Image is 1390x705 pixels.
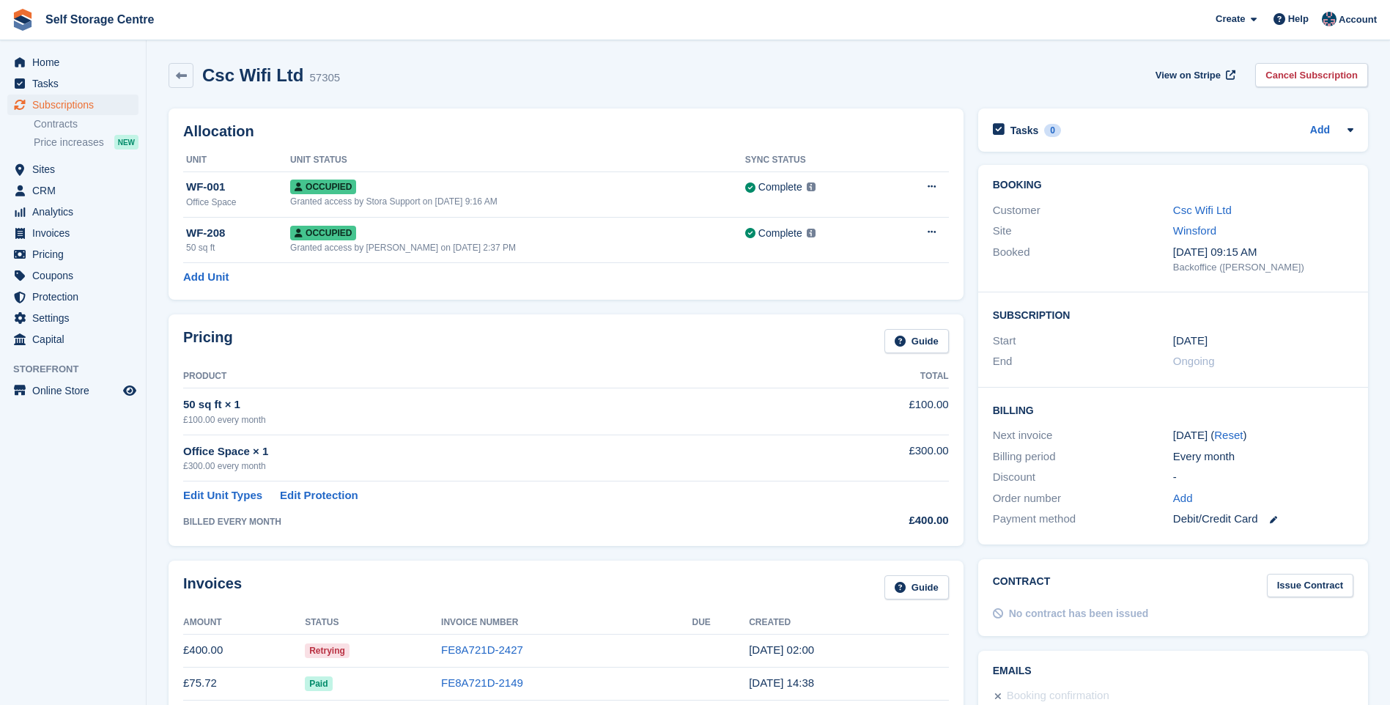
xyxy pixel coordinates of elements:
th: Status [305,611,441,635]
span: Protection [32,287,120,307]
div: Every month [1173,449,1353,465]
a: menu [7,380,138,401]
td: £300.00 [807,435,948,481]
a: FE8A721D-2149 [441,676,523,689]
span: Tasks [32,73,120,94]
a: FE8A721D-2427 [441,643,523,656]
div: 0 [1044,124,1061,137]
div: 50 sq ft × 1 [183,396,807,413]
span: Analytics [32,202,120,222]
span: Subscriptions [32,95,120,115]
div: End [993,353,1173,370]
a: Cancel Subscription [1255,63,1368,87]
a: Edit Unit Types [183,487,262,504]
th: Product [183,365,807,388]
div: Customer [993,202,1173,219]
h2: Billing [993,402,1353,417]
div: £400.00 [807,512,948,529]
h2: Emails [993,665,1353,677]
a: menu [7,180,138,201]
a: Price increases NEW [34,134,138,150]
span: Ongoing [1173,355,1215,367]
div: 50 sq ft [186,241,290,254]
span: Coupons [32,265,120,286]
div: £100.00 every month [183,413,807,427]
div: Next invoice [993,427,1173,444]
td: £400.00 [183,634,305,667]
div: Payment method [993,511,1173,528]
span: Online Store [32,380,120,401]
a: menu [7,95,138,115]
span: CRM [32,180,120,201]
h2: Invoices [183,575,242,599]
th: Due [692,611,750,635]
td: £75.72 [183,667,305,700]
a: Preview store [121,382,138,399]
a: Add [1310,122,1330,139]
div: Backoffice ([PERSON_NAME]) [1173,260,1353,275]
a: menu [7,308,138,328]
th: Unit [183,149,290,172]
span: Price increases [34,136,104,150]
th: Invoice Number [441,611,692,635]
span: Home [32,52,120,73]
div: Booked [993,244,1173,275]
a: Edit Protection [280,487,358,504]
a: menu [7,287,138,307]
a: View on Stripe [1150,63,1238,87]
th: Unit Status [290,149,745,172]
span: View on Stripe [1156,68,1221,83]
time: 2025-08-02 01:00:48 UTC [749,643,814,656]
a: menu [7,73,138,94]
span: Occupied [290,226,356,240]
h2: Tasks [1010,124,1039,137]
div: [DATE] ( ) [1173,427,1353,444]
a: Reset [1214,429,1243,441]
span: Account [1339,12,1377,27]
div: No contract has been issued [1009,606,1149,621]
th: Sync Status [745,149,887,172]
span: Storefront [13,362,146,377]
div: Granted access by [PERSON_NAME] on [DATE] 2:37 PM [290,241,745,254]
a: menu [7,329,138,350]
th: Total [807,365,948,388]
a: menu [7,159,138,180]
h2: Csc Wifi Ltd [202,65,303,85]
div: [DATE] 09:15 AM [1173,244,1353,261]
a: Self Storage Centre [40,7,160,32]
h2: Subscription [993,307,1353,322]
span: Capital [32,329,120,350]
th: Amount [183,611,305,635]
div: NEW [114,135,138,150]
a: menu [7,265,138,286]
div: Discount [993,469,1173,486]
div: Debit/Credit Card [1173,511,1353,528]
div: WF-208 [186,225,290,242]
a: Guide [884,575,949,599]
div: Booking confirmation [1007,687,1109,705]
h2: Pricing [183,329,233,353]
a: Winsford [1173,224,1216,237]
a: Issue Contract [1267,574,1353,598]
th: Created [749,611,949,635]
a: Guide [884,329,949,353]
a: Add Unit [183,269,229,286]
span: Create [1216,12,1245,26]
span: Sites [32,159,120,180]
div: Start [993,333,1173,350]
span: Pricing [32,244,120,265]
a: Contracts [34,117,138,131]
img: icon-info-grey-7440780725fd019a000dd9b08b2336e03edf1995a4989e88bcd33f0948082b44.svg [807,182,816,191]
h2: Allocation [183,123,949,140]
span: Help [1288,12,1309,26]
time: 2024-11-02 01:00:00 UTC [1173,333,1208,350]
div: Granted access by Stora Support on [DATE] 9:16 AM [290,195,745,208]
div: Complete [758,226,802,241]
div: 57305 [309,70,340,86]
h2: Contract [993,574,1051,598]
div: Complete [758,180,802,195]
a: menu [7,52,138,73]
a: menu [7,202,138,222]
h2: Booking [993,180,1353,191]
time: 2025-07-09 13:38:59 UTC [749,676,814,689]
